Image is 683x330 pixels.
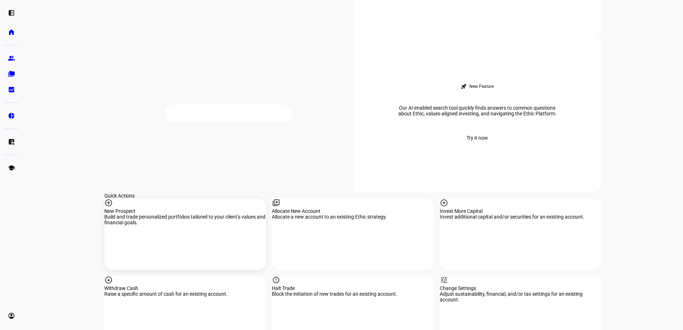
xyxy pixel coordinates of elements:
eth-mat-symbol: group [8,55,15,62]
div: Build and trade personalized portfolios tailored to your client’s values and financial goals. [104,214,266,225]
mat-icon: library_add [272,199,280,207]
div: Raise a specific amount of cash for an existing account. [104,291,266,297]
div: Allocate a new account to an existing Ethic strategy. [272,214,434,220]
span: Try it now [467,131,488,145]
eth-mat-symbol: pie_chart [8,112,15,119]
a: group [4,51,19,65]
eth-mat-symbol: home [8,29,15,36]
div: New Feature [469,84,494,89]
eth-mat-symbol: list_alt_add [8,138,15,145]
div: Withdraw Cash [104,285,266,291]
div: Change Settings [440,285,602,291]
a: home [4,25,19,39]
eth-mat-symbol: left_panel_open [8,9,15,16]
mat-icon: add_circle [104,199,113,207]
mat-icon: tune [440,276,448,284]
div: Invest More Capital [440,208,602,214]
a: folder_copy [4,67,19,81]
div: Our AI-enabled search tool quickly finds answers to common questions about Ethic, values-aligned ... [388,105,567,116]
mat-icon: arrow_circle_up [440,199,448,207]
mat-icon: rocket_launch [461,84,467,89]
a: bid_landscape [4,82,19,97]
mat-icon: arrow_circle_down [104,276,113,284]
div: Block the initiation of new trades for an existing account. [272,291,434,297]
div: Allocate New Account [272,208,434,214]
div: Quick Actions [104,193,602,199]
button: Try it now [458,131,497,145]
mat-icon: report [272,276,280,284]
div: New Prospect [104,208,266,214]
eth-mat-symbol: account_circle [8,312,15,319]
eth-mat-symbol: bid_landscape [8,86,15,93]
eth-mat-symbol: folder_copy [8,70,15,77]
div: Adjust sustainability, financial, and/or tax settings for an existing account. [440,291,602,302]
div: Invest additional capital and/or securities for an existing account. [440,214,602,220]
div: Halt Trade [272,285,434,291]
a: pie_chart [4,109,19,123]
eth-mat-symbol: school [8,164,15,171]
